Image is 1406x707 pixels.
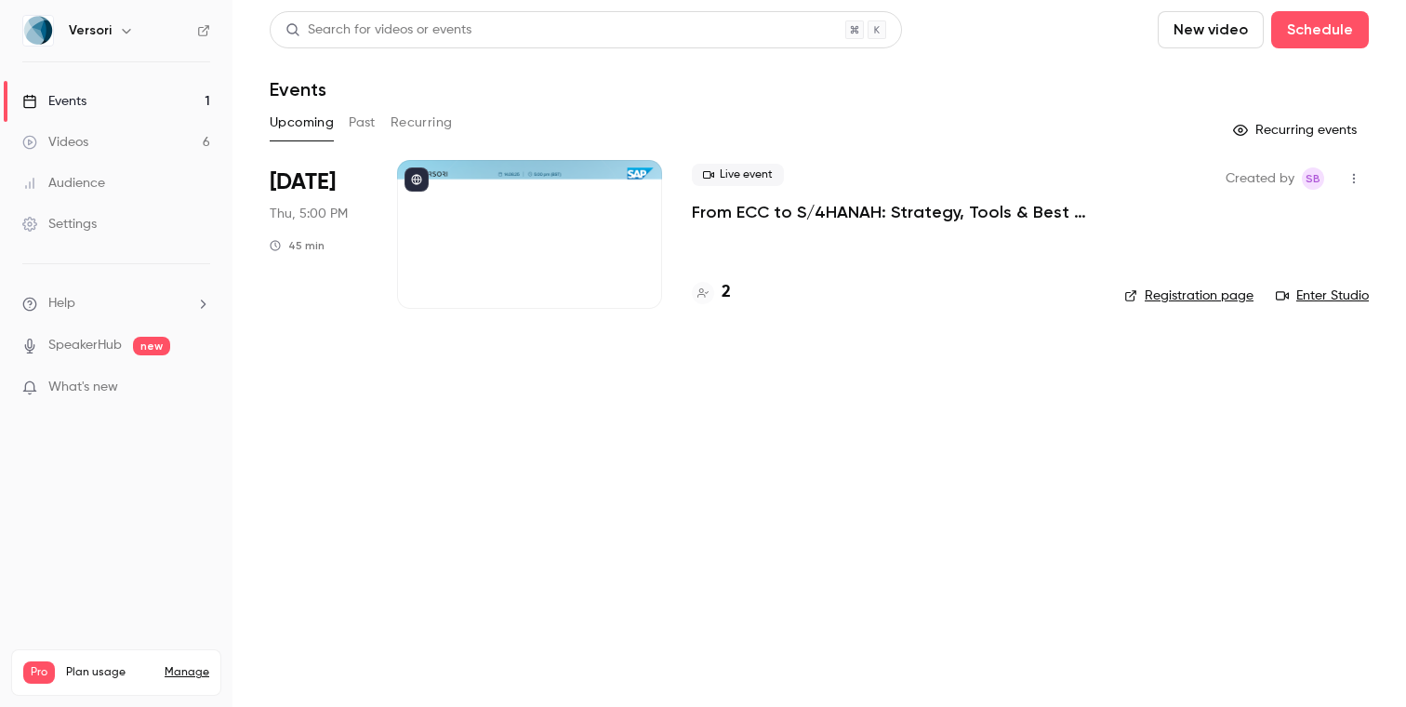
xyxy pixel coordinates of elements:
div: 45 min [270,238,325,253]
h6: Versori [69,21,112,40]
p: Videos [23,684,59,700]
a: Manage [165,665,209,680]
span: new [133,337,170,355]
span: [DATE] [270,167,336,197]
p: / 90 [182,684,209,700]
div: Search for videos or events [285,20,471,40]
a: Registration page [1124,287,1253,305]
button: Recurring events [1225,115,1369,145]
a: Enter Studio [1276,287,1369,305]
img: Versori [23,16,53,46]
span: Thu, 5:00 PM [270,205,348,223]
span: SB [1306,167,1320,190]
span: What's new [48,378,118,397]
div: Settings [22,215,97,233]
span: Created by [1226,167,1294,190]
a: From ECC to S/4HANAH: Strategy, Tools & Best Practices [692,201,1094,223]
span: 6 [182,687,188,698]
button: Schedule [1271,11,1369,48]
span: Sophie Burgess [1302,167,1324,190]
button: New video [1158,11,1264,48]
div: Videos [22,133,88,152]
li: help-dropdown-opener [22,294,210,313]
span: Pro [23,661,55,684]
h4: 2 [722,280,731,305]
h1: Events [270,78,326,100]
span: Plan usage [66,665,153,680]
div: Audience [22,174,105,193]
div: Events [22,92,86,111]
div: Aug 14 Thu, 5:00 PM (Europe/London) [270,160,367,309]
button: Past [349,108,376,138]
a: SpeakerHub [48,336,122,355]
span: Live event [692,164,784,186]
span: Help [48,294,75,313]
button: Upcoming [270,108,334,138]
a: 2 [692,280,731,305]
button: Recurring [391,108,453,138]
